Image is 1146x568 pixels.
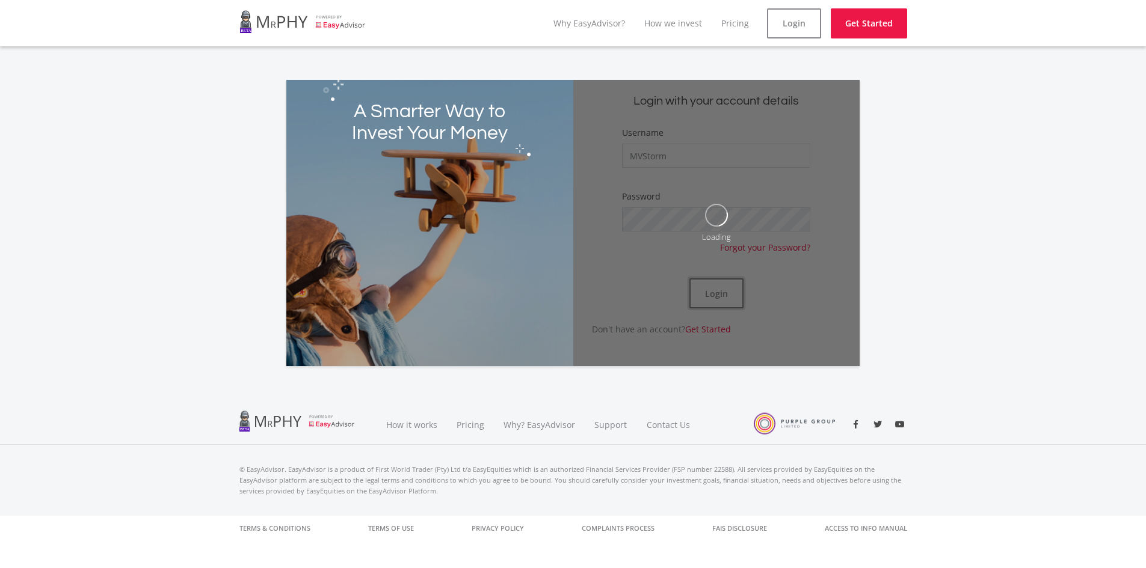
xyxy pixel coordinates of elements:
a: Terms of Use [368,516,414,541]
a: Complaints Process [582,516,655,541]
a: Access to Info Manual [825,516,907,541]
a: Get Started [831,8,907,38]
a: Privacy Policy [472,516,524,541]
div: Loading [702,231,731,243]
img: oval.svg [705,204,728,227]
a: How we invest [644,17,702,29]
a: Why EasyAdvisor? [553,17,625,29]
a: Terms & Conditions [239,516,310,541]
a: How it works [377,405,447,445]
a: Why? EasyAdvisor [494,405,585,445]
h2: A Smarter Way to Invest Your Money [344,101,516,144]
a: Pricing [721,17,749,29]
p: © EasyAdvisor. EasyAdvisor is a product of First World Trader (Pty) Ltd t/a EasyEquities which is... [239,464,907,496]
a: Login [767,8,821,38]
a: Contact Us [637,405,701,445]
a: Pricing [447,405,494,445]
a: FAIS Disclosure [712,516,767,541]
a: Support [585,405,637,445]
